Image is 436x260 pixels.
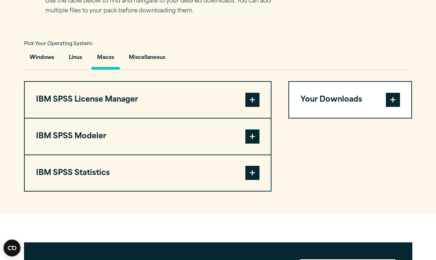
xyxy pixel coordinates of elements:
button: Macos [91,49,120,69]
svg: CookieBot Widget Icon [4,240,20,256]
span: Pick Your Operating System: [24,42,93,46]
button: IBM SPSS License Manager [25,82,271,118]
button: Miscellaneous [123,49,171,69]
button: IBM SPSS Modeler [25,119,271,155]
button: Open CMP widget [4,240,20,256]
button: Your Downloads [289,82,412,118]
button: Windows [24,49,60,69]
button: IBM SPSS Statistics [25,155,271,191]
div: CookieBot Widget Contents [4,240,20,256]
button: Linux [63,49,88,69]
